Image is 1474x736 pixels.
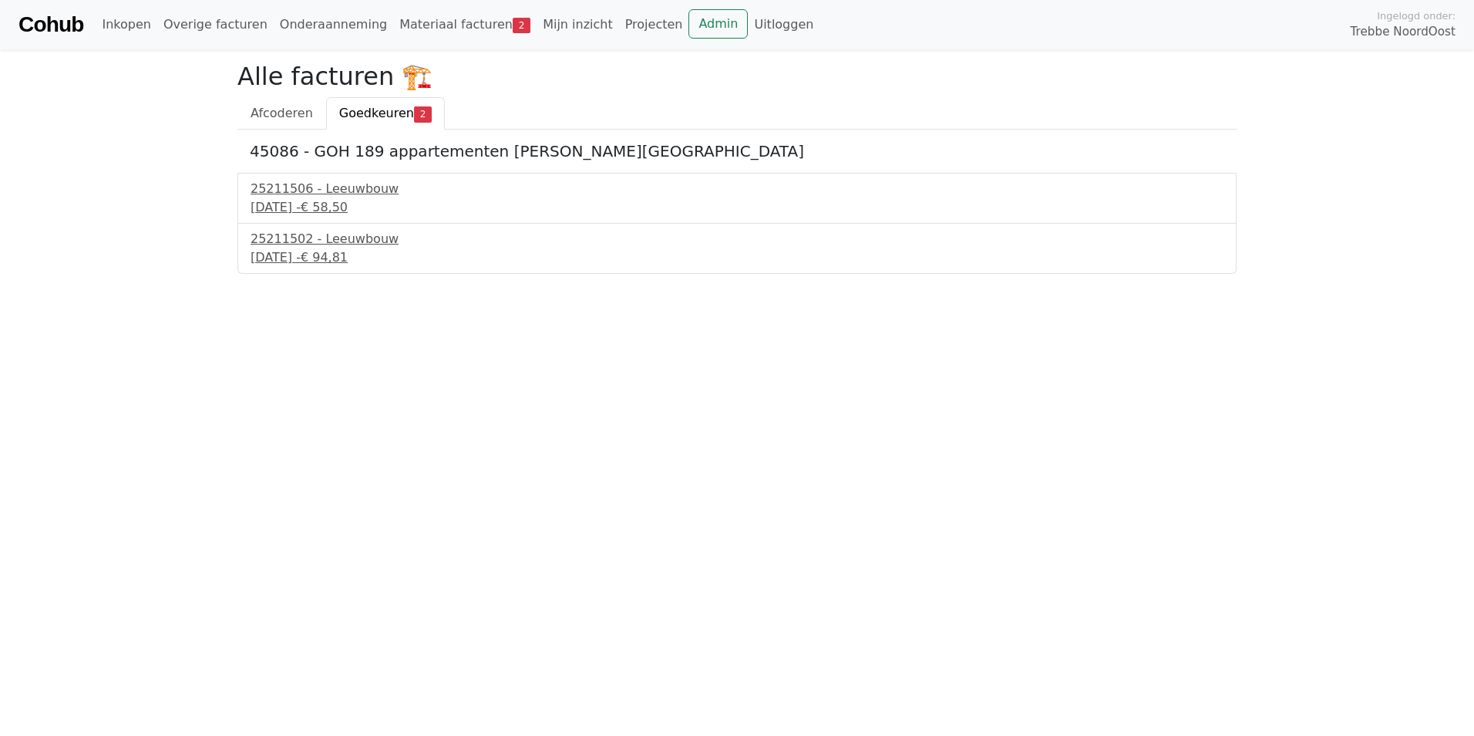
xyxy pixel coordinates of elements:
[1351,23,1455,41] span: Trebbe NoordOost
[537,9,619,40] a: Mijn inzicht
[301,250,348,265] span: € 94,81
[748,9,819,40] a: Uitloggen
[237,97,326,130] a: Afcoderen
[414,106,432,122] span: 2
[513,18,530,33] span: 2
[157,9,274,40] a: Overige facturen
[326,97,445,130] a: Goedkeuren2
[237,62,1237,91] h2: Alle facturen 🏗️
[251,106,313,120] span: Afcoderen
[301,200,348,214] span: € 58,50
[251,230,1223,267] a: 25211502 - Leeuwbouw[DATE] -€ 94,81
[393,9,537,40] a: Materiaal facturen2
[19,6,83,43] a: Cohub
[619,9,689,40] a: Projecten
[1377,8,1455,23] span: Ingelogd onder:
[250,142,1224,160] h5: 45086 - GOH 189 appartementen [PERSON_NAME][GEOGRAPHIC_DATA]
[339,106,414,120] span: Goedkeuren
[251,180,1223,217] a: 25211506 - Leeuwbouw[DATE] -€ 58,50
[251,230,1223,248] div: 25211502 - Leeuwbouw
[251,198,1223,217] div: [DATE] -
[96,9,156,40] a: Inkopen
[251,248,1223,267] div: [DATE] -
[274,9,393,40] a: Onderaanneming
[688,9,748,39] a: Admin
[251,180,1223,198] div: 25211506 - Leeuwbouw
